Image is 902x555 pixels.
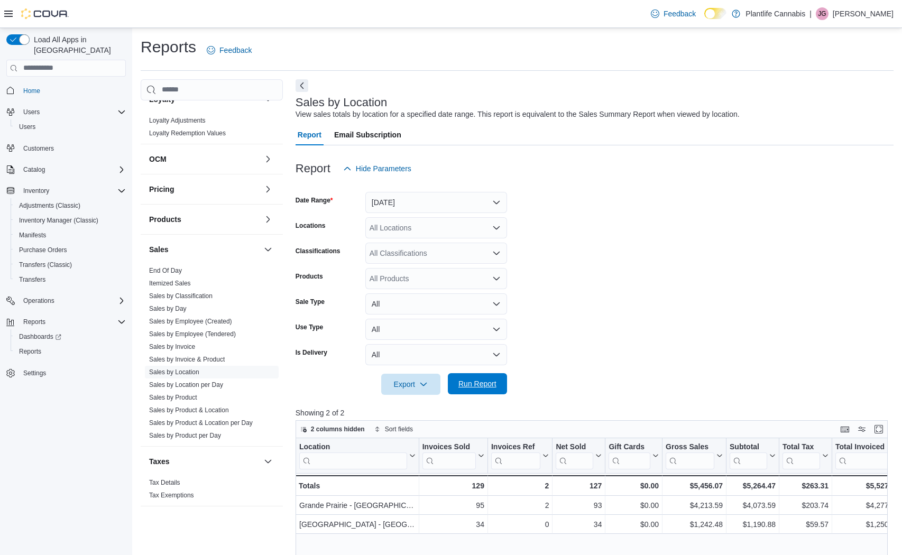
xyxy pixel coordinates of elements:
div: Invoices Ref [491,442,540,469]
a: Sales by Location per Day [149,381,223,388]
span: Itemized Sales [149,279,191,288]
p: Plantlife Cannabis [745,7,805,20]
span: Transfers [15,273,126,286]
a: Tax Details [149,479,180,486]
div: Total Tax [783,442,820,452]
a: Sales by Invoice & Product [149,356,225,363]
span: Sales by Invoice [149,343,195,351]
a: Feedback [647,3,700,24]
span: Transfers (Classic) [19,261,72,269]
span: Customers [23,144,54,153]
span: Transfers [19,275,45,284]
label: Locations [296,221,326,230]
div: Grande Prairie - [GEOGRAPHIC_DATA] [299,499,416,512]
span: Feedback [219,45,252,55]
button: Location [299,442,416,469]
button: Reports [11,344,130,359]
div: 93 [556,499,602,512]
span: Sales by Employee (Created) [149,317,232,326]
button: 2 columns hidden [296,423,369,436]
span: Hide Parameters [356,163,411,174]
div: [GEOGRAPHIC_DATA] - [GEOGRAPHIC_DATA] [299,518,416,531]
div: Invoices Sold [422,442,475,452]
a: Itemized Sales [149,280,191,287]
button: Operations [2,293,130,308]
a: Loyalty Adjustments [149,117,206,124]
a: Transfers [15,273,50,286]
div: Taxes [141,476,283,506]
button: OCM [262,153,274,165]
div: 2 [491,499,549,512]
button: Users [2,105,130,119]
div: Total Invoiced [835,442,890,469]
button: Display options [855,423,868,436]
span: Inventory Manager (Classic) [15,214,126,227]
div: $263.31 [783,479,829,492]
nav: Complex example [6,79,126,409]
button: Invoices Ref [491,442,549,469]
span: Sales by Invoice & Product [149,355,225,364]
a: Sales by Classification [149,292,213,300]
span: Sales by Product [149,393,197,402]
span: Manifests [19,231,46,239]
div: $0.00 [609,479,659,492]
a: Sales by Day [149,305,187,312]
a: Settings [19,367,50,380]
button: Inventory Manager (Classic) [11,213,130,228]
h3: Sales by Location [296,96,388,109]
button: Catalog [2,162,130,177]
span: Home [23,87,40,95]
span: Users [15,121,126,133]
img: Cova [21,8,69,19]
p: Showing 2 of 2 [296,408,894,418]
div: Subtotal [730,442,767,469]
span: Home [19,84,126,97]
a: Sales by Employee (Tendered) [149,330,236,338]
h3: Taxes [149,456,170,467]
button: Subtotal [730,442,776,469]
button: Open list of options [492,274,501,283]
button: Total Invoiced [835,442,899,469]
a: Manifests [15,229,50,242]
button: Open list of options [492,249,501,257]
span: Feedback [664,8,696,19]
span: Operations [23,297,54,305]
span: Reports [23,318,45,326]
button: Reports [19,316,50,328]
div: View sales totals by location for a specified date range. This report is equivalent to the Sales ... [296,109,740,120]
div: $5,527.78 [835,479,899,492]
div: Total Tax [783,442,820,469]
span: Sales by Location per Day [149,381,223,389]
div: 34 [422,518,484,531]
span: End Of Day [149,266,182,275]
a: Home [19,85,44,97]
div: Gross Sales [666,442,714,452]
div: Loyalty [141,114,283,144]
button: Customers [2,141,130,156]
span: Inventory Manager (Classic) [19,216,98,225]
h3: Pricing [149,184,174,195]
button: Settings [2,365,130,381]
a: Reports [15,345,45,358]
div: $0.00 [609,499,659,512]
span: Customers [19,142,126,155]
div: Gift Cards [609,442,650,452]
span: Catalog [19,163,126,176]
button: Gift Cards [609,442,659,469]
span: Export [388,374,434,395]
button: Invoices Sold [422,442,484,469]
span: Loyalty Adjustments [149,116,206,125]
button: Users [19,106,44,118]
span: Settings [19,366,126,380]
label: Is Delivery [296,348,327,357]
span: Sales by Product & Location per Day [149,419,253,427]
div: $203.74 [783,499,829,512]
button: Taxes [262,455,274,468]
div: Net Sold [556,442,593,469]
div: Totals [299,479,416,492]
button: [DATE] [365,192,507,213]
div: Location [299,442,407,452]
div: $1,190.88 [730,518,776,531]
